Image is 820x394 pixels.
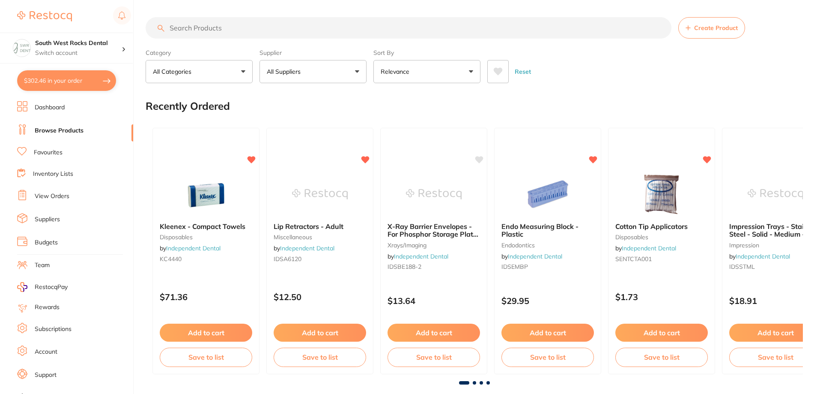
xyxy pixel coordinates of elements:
span: RestocqPay [35,283,68,292]
label: Sort By [373,49,480,57]
button: Add to cart [274,324,366,342]
a: Subscriptions [35,325,72,334]
img: RestocqPay [17,282,27,292]
span: by [388,253,448,260]
small: endodontics [501,242,594,249]
a: Rewards [35,303,60,312]
p: All Categories [153,67,195,76]
button: Add to cart [501,324,594,342]
a: Account [35,348,57,356]
label: Category [146,49,253,57]
img: Cotton Tip Applicators [634,173,689,216]
a: View Orders [35,192,69,201]
a: Favourites [34,148,63,157]
b: Lip Retractors - Adult [274,223,366,230]
b: Cotton Tip Applicators [615,223,708,230]
a: Independent Dental [280,244,334,252]
button: Save to list [160,348,252,367]
a: Suppliers [35,215,60,224]
span: by [274,244,334,252]
small: IDSBE188-2 [388,263,480,270]
img: Restocq Logo [17,11,72,21]
a: Dashboard [35,103,65,112]
a: Support [35,371,57,379]
label: Supplier [259,49,367,57]
button: Save to list [615,348,708,367]
h2: Recently Ordered [146,100,230,112]
span: by [160,244,221,252]
button: Save to list [274,348,366,367]
span: by [501,253,562,260]
a: Independent Dental [622,244,676,252]
small: disposables [615,234,708,241]
span: Create Product [694,24,738,31]
p: $12.50 [274,292,366,302]
a: Restocq Logo [17,6,72,26]
p: $13.64 [388,296,480,306]
img: Lip Retractors - Adult [292,173,348,216]
button: Add to cart [388,324,480,342]
b: X-Ray Barrier Envelopes - For Phosphor Storage Plate **PRICE DROP** BUY 5 GET 1 FREE ** - 2 (188-2) [388,223,480,238]
a: Independent Dental [394,253,448,260]
button: $302.46 in your order [17,70,116,91]
a: RestocqPay [17,282,68,292]
button: All Categories [146,60,253,83]
img: Kleenex - Compact Towels [178,173,234,216]
p: Relevance [381,67,413,76]
small: KC4440 [160,256,252,262]
small: IDSA6120 [274,256,366,262]
span: by [729,253,790,260]
h4: South West Rocks Dental [35,39,122,48]
a: Browse Products [35,126,83,135]
a: Team [35,261,50,270]
a: Independent Dental [736,253,790,260]
p: $71.36 [160,292,252,302]
img: Impression Trays - Stainless Steel - Solid - Medium - Lower - L3 [748,173,803,216]
p: All Suppliers [267,67,304,76]
b: Endo Measuring Block - Plastic [501,223,594,238]
b: Kleenex - Compact Towels [160,223,252,230]
button: Save to list [388,348,480,367]
img: South West Rocks Dental [13,39,30,57]
p: $1.73 [615,292,708,302]
small: miscellaneous [274,234,366,241]
button: All Suppliers [259,60,367,83]
p: Switch account [35,49,122,57]
span: by [615,244,676,252]
a: Independent Dental [166,244,221,252]
img: Endo Measuring Block - Plastic [520,173,575,216]
button: Create Product [678,17,745,39]
input: Search Products [146,17,671,39]
a: Budgets [35,238,58,247]
button: Relevance [373,60,480,83]
button: Add to cart [615,324,708,342]
small: SENTCTA001 [615,256,708,262]
img: X-Ray Barrier Envelopes - For Phosphor Storage Plate **PRICE DROP** BUY 5 GET 1 FREE ** - 2 (188-2) [406,173,462,216]
button: Add to cart [160,324,252,342]
small: xrays/imaging [388,242,480,249]
small: disposables [160,234,252,241]
a: Independent Dental [508,253,562,260]
button: Reset [512,60,534,83]
p: $29.95 [501,296,594,306]
small: IDSEMBP [501,263,594,270]
a: Inventory Lists [33,170,73,178]
button: Save to list [501,348,594,367]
